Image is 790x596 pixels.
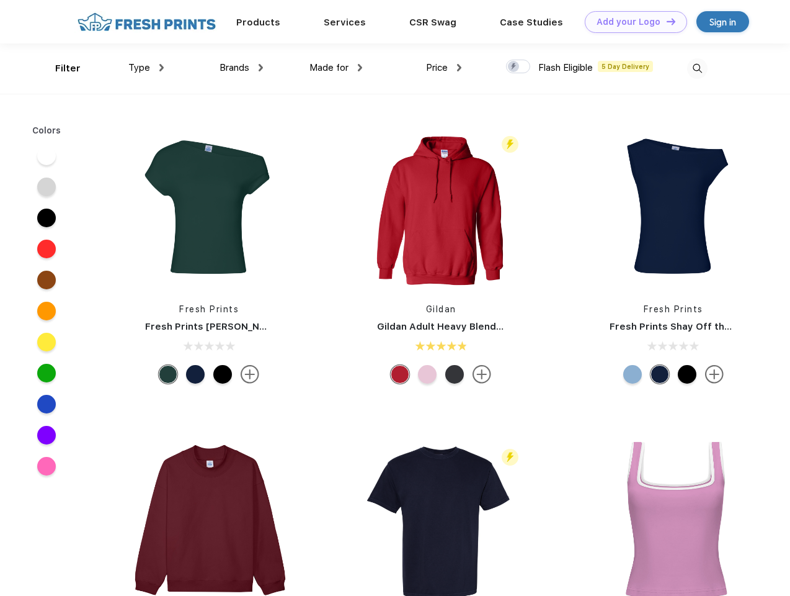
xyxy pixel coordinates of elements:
[644,304,703,314] a: Fresh Prints
[128,62,150,73] span: Type
[426,304,456,314] a: Gildan
[687,58,708,79] img: desktop_search.svg
[74,11,220,33] img: fo%20logo%202.webp
[623,365,642,384] div: Light Blue
[409,17,456,28] a: CSR Swag
[709,15,736,29] div: Sign in
[179,304,239,314] a: Fresh Prints
[23,124,71,137] div: Colors
[220,62,249,73] span: Brands
[236,17,280,28] a: Products
[358,125,523,291] img: func=resize&h=266
[502,449,518,466] img: flash_active_toggle.svg
[502,136,518,153] img: flash_active_toggle.svg
[391,365,409,384] div: Red
[667,18,675,25] img: DT
[678,365,696,384] div: Black
[186,365,205,384] div: Navy
[358,64,362,71] img: dropdown.png
[55,61,81,76] div: Filter
[538,62,593,73] span: Flash Eligible
[377,321,648,332] a: Gildan Adult Heavy Blend 8 Oz. 50/50 Hooded Sweatshirt
[309,62,348,73] span: Made for
[457,64,461,71] img: dropdown.png
[426,62,448,73] span: Price
[473,365,491,384] img: more.svg
[597,17,660,27] div: Add your Logo
[418,365,437,384] div: Light Pink
[145,321,386,332] a: Fresh Prints [PERSON_NAME] Off the Shoulder Top
[591,125,756,291] img: func=resize&h=266
[213,365,232,384] div: Black
[705,365,724,384] img: more.svg
[241,365,259,384] img: more.svg
[650,365,669,384] div: Navy
[598,61,653,72] span: 5 Day Delivery
[159,64,164,71] img: dropdown.png
[259,64,263,71] img: dropdown.png
[159,365,177,384] div: Green
[445,365,464,384] div: Dark Heather
[324,17,366,28] a: Services
[696,11,749,32] a: Sign in
[126,125,291,291] img: func=resize&h=266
